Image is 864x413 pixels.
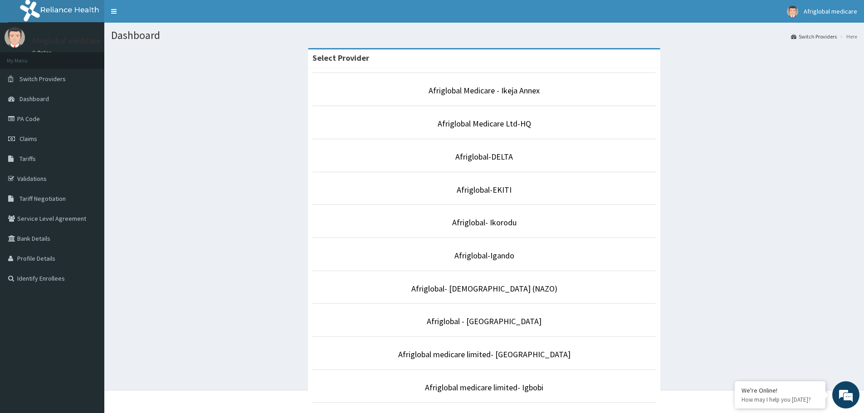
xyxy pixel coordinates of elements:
li: Here [838,33,857,40]
img: User Image [5,27,25,48]
a: Afriglobal-DELTA [455,151,513,162]
span: Afriglobal medicare [804,7,857,15]
a: Afriglobal-EKITI [457,185,512,195]
span: Claims [20,135,37,143]
a: Afriglobal medicare limited- Igbobi [425,382,543,393]
p: Afriglobal medicare [32,37,101,45]
a: Afriglobal- [DEMOGRAPHIC_DATA] (NAZO) [411,283,557,294]
a: Afriglobal medicare limited- [GEOGRAPHIC_DATA] [398,349,571,360]
span: Switch Providers [20,75,66,83]
a: Afriglobal Medicare Ltd-HQ [438,118,531,129]
span: Tariffs [20,155,36,163]
a: Afriglobal - [GEOGRAPHIC_DATA] [427,316,542,326]
a: Online [32,49,54,56]
img: User Image [787,6,798,17]
a: Afriglobal-Igando [454,250,514,261]
a: Afriglobal Medicare - Ikeja Annex [429,85,540,96]
h1: Dashboard [111,29,857,41]
p: How may I help you today? [742,396,819,403]
span: Tariff Negotiation [20,194,66,203]
a: Switch Providers [791,33,837,40]
strong: Select Provider [312,53,369,63]
span: Dashboard [20,95,49,103]
div: We're Online! [742,386,819,394]
a: Afriglobal- Ikorodu [452,217,517,228]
